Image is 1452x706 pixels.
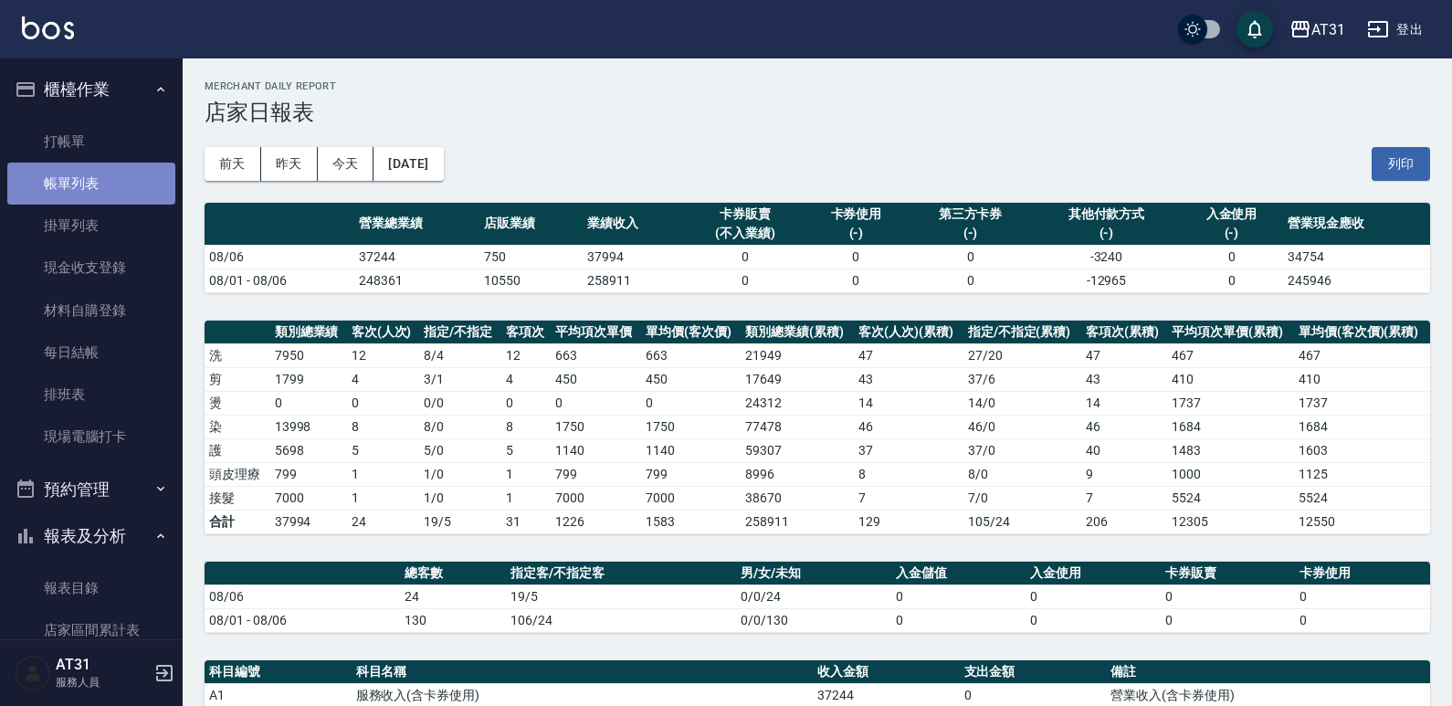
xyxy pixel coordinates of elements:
[1037,205,1175,224] div: 其他付款方式
[205,147,261,181] button: 前天
[963,438,1081,462] td: 37 / 0
[205,585,400,608] td: 08/06
[963,510,1081,533] td: 105/24
[736,562,891,585] th: 男/女/未知
[1167,415,1294,438] td: 1684
[7,121,175,163] a: 打帳單
[891,562,1026,585] th: 入金儲值
[1180,245,1283,269] td: 0
[506,562,736,585] th: 指定客/不指定客
[205,321,1430,534] table: a dense table
[347,486,420,510] td: 1
[7,609,175,651] a: 店家區間累計表
[1294,462,1430,486] td: 1125
[1081,391,1167,415] td: 14
[400,562,506,585] th: 總客數
[551,415,641,438] td: 1750
[205,660,352,684] th: 科目編號
[347,321,420,344] th: 客次(人次)
[506,585,736,608] td: 19/5
[1081,343,1167,367] td: 47
[419,438,500,462] td: 5 / 0
[270,343,347,367] td: 7950
[1167,321,1294,344] th: 平均項次單價(累積)
[205,562,1430,633] table: a dense table
[686,245,805,269] td: 0
[22,16,74,39] img: Logo
[1294,391,1430,415] td: 1737
[854,367,963,391] td: 43
[641,321,741,344] th: 單均價(客次價)
[1184,224,1278,243] div: (-)
[205,203,1430,293] table: a dense table
[741,438,854,462] td: 59307
[551,321,641,344] th: 平均項次單價
[1081,321,1167,344] th: 客項次(累積)
[1026,562,1161,585] th: 入金使用
[7,290,175,332] a: 材料自購登錄
[1283,245,1430,269] td: 34754
[261,147,318,181] button: 昨天
[501,321,552,344] th: 客項次
[15,655,51,691] img: Person
[1167,462,1294,486] td: 1000
[854,391,963,415] td: 14
[1161,608,1296,632] td: 0
[7,205,175,247] a: 掛單列表
[354,203,479,246] th: 營業總業績
[908,269,1033,292] td: 0
[551,391,641,415] td: 0
[912,205,1028,224] div: 第三方卡券
[56,674,149,690] p: 服務人員
[891,585,1026,608] td: 0
[270,462,347,486] td: 799
[963,486,1081,510] td: 7 / 0
[963,415,1081,438] td: 46 / 0
[1026,608,1161,632] td: 0
[7,512,175,560] button: 報表及分析
[1294,486,1430,510] td: 5524
[270,391,347,415] td: 0
[809,224,903,243] div: (-)
[963,391,1081,415] td: 14 / 0
[205,462,270,486] td: 頭皮理療
[270,486,347,510] td: 7000
[352,660,813,684] th: 科目名稱
[1033,245,1180,269] td: -3240
[1081,510,1167,533] td: 206
[641,486,741,510] td: 7000
[354,269,479,292] td: 248361
[347,438,420,462] td: 5
[1033,269,1180,292] td: -12965
[7,163,175,205] a: 帳單列表
[1167,510,1294,533] td: 12305
[583,269,686,292] td: 258911
[501,486,552,510] td: 1
[419,486,500,510] td: 1 / 0
[1106,660,1430,684] th: 備註
[7,247,175,289] a: 現金收支登錄
[641,367,741,391] td: 450
[400,585,506,608] td: 24
[805,245,908,269] td: 0
[1026,585,1161,608] td: 0
[960,660,1107,684] th: 支出金額
[501,343,552,367] td: 12
[741,367,854,391] td: 17649
[551,486,641,510] td: 7000
[374,147,443,181] button: [DATE]
[963,321,1081,344] th: 指定/不指定(累積)
[205,80,1430,92] h2: Merchant Daily Report
[854,462,963,486] td: 8
[479,203,583,246] th: 店販業績
[1081,367,1167,391] td: 43
[1180,269,1283,292] td: 0
[741,321,854,344] th: 類別總業績(累積)
[354,245,479,269] td: 37244
[7,332,175,374] a: 每日結帳
[347,343,420,367] td: 12
[270,415,347,438] td: 13998
[419,321,500,344] th: 指定/不指定
[551,343,641,367] td: 663
[1294,438,1430,462] td: 1603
